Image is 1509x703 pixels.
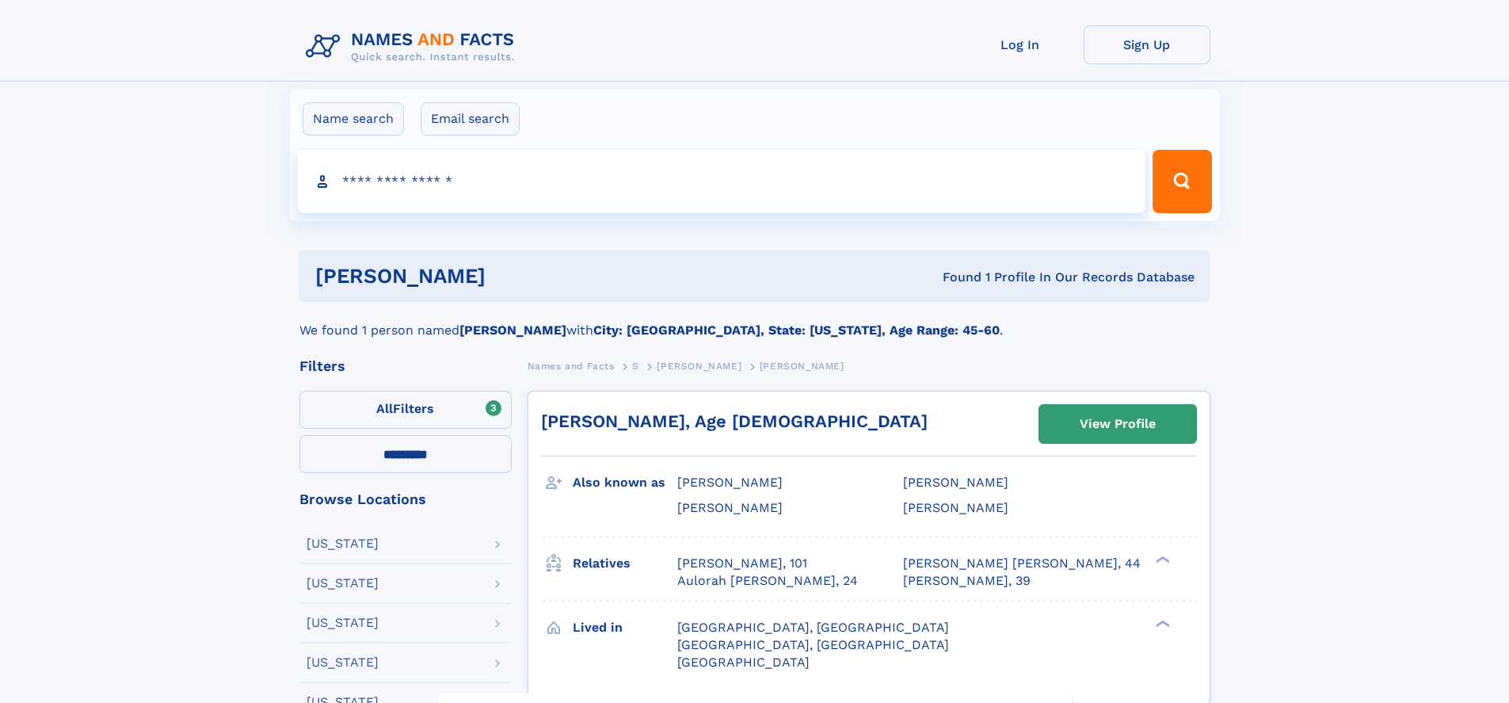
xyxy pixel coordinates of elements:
[307,577,379,590] div: [US_STATE]
[1152,554,1171,564] div: ❯
[307,537,379,550] div: [US_STATE]
[714,269,1195,286] div: Found 1 Profile In Our Records Database
[593,323,1000,338] b: City: [GEOGRAPHIC_DATA], State: [US_STATE], Age Range: 45-60
[421,102,520,136] label: Email search
[903,572,1031,590] a: [PERSON_NAME], 39
[957,25,1084,64] a: Log In
[632,356,639,376] a: S
[573,614,677,641] h3: Lived in
[299,359,512,373] div: Filters
[315,266,714,286] h1: [PERSON_NAME]
[528,356,615,376] a: Names and Facts
[903,475,1008,490] span: [PERSON_NAME]
[376,401,393,416] span: All
[541,411,928,431] a: [PERSON_NAME], Age [DEMOGRAPHIC_DATA]
[657,361,741,372] span: [PERSON_NAME]
[1153,150,1211,213] button: Search Button
[307,656,379,669] div: [US_STATE]
[657,356,741,376] a: [PERSON_NAME]
[1080,406,1156,442] div: View Profile
[573,550,677,577] h3: Relatives
[1039,405,1196,443] a: View Profile
[677,655,810,670] span: [GEOGRAPHIC_DATA]
[299,302,1210,340] div: We found 1 person named with .
[299,25,528,68] img: Logo Names and Facts
[459,323,566,338] b: [PERSON_NAME]
[299,492,512,506] div: Browse Locations
[677,637,949,652] span: [GEOGRAPHIC_DATA], [GEOGRAPHIC_DATA]
[677,572,858,590] a: Aulorah [PERSON_NAME], 24
[903,500,1008,515] span: [PERSON_NAME]
[303,102,404,136] label: Name search
[299,391,512,429] label: Filters
[573,469,677,496] h3: Also known as
[677,475,783,490] span: [PERSON_NAME]
[298,150,1146,213] input: search input
[1084,25,1210,64] a: Sign Up
[1152,618,1171,628] div: ❯
[632,361,639,372] span: S
[677,500,783,515] span: [PERSON_NAME]
[307,617,379,629] div: [US_STATE]
[677,620,949,635] span: [GEOGRAPHIC_DATA], [GEOGRAPHIC_DATA]
[760,361,844,372] span: [PERSON_NAME]
[677,555,807,572] a: [PERSON_NAME], 101
[903,555,1141,572] a: [PERSON_NAME] [PERSON_NAME], 44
